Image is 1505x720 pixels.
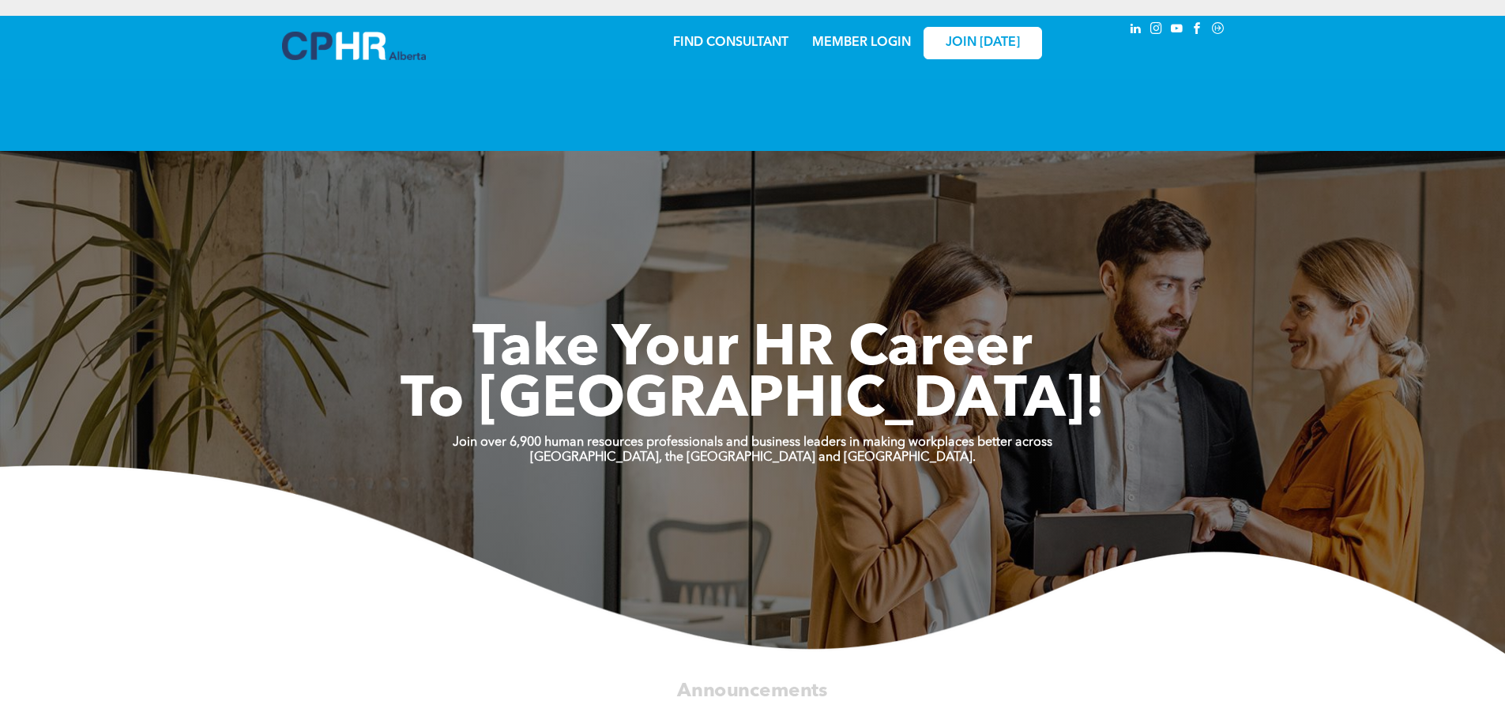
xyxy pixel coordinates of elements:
a: FIND CONSULTANT [673,36,788,49]
a: Social network [1210,20,1227,41]
a: MEMBER LOGIN [812,36,911,49]
strong: Join over 6,900 human resources professionals and business leaders in making workplaces better ac... [453,436,1052,449]
img: A blue and white logo for cp alberta [282,32,426,60]
span: Announcements [677,681,827,700]
span: To [GEOGRAPHIC_DATA]! [401,373,1105,430]
span: JOIN [DATE] [946,36,1020,51]
a: facebook [1189,20,1206,41]
a: linkedin [1127,20,1145,41]
a: instagram [1148,20,1165,41]
span: Take Your HR Career [472,322,1033,379]
strong: [GEOGRAPHIC_DATA], the [GEOGRAPHIC_DATA] and [GEOGRAPHIC_DATA]. [530,451,976,464]
a: youtube [1168,20,1186,41]
a: JOIN [DATE] [924,27,1042,59]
